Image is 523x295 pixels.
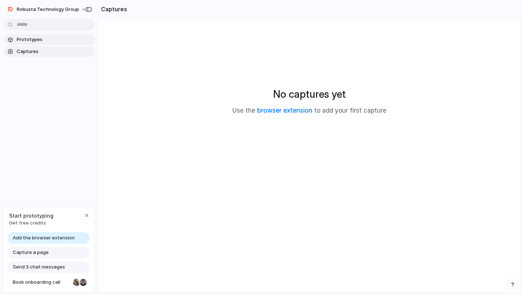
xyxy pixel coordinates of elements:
[9,212,53,219] span: Start prototyping
[257,107,312,114] a: browser extension
[17,6,79,13] span: Robusta Technology Group
[13,263,65,271] span: Send 3 chat messages
[232,106,386,116] p: Use the to add your first capture
[4,34,94,45] a: Prototypes
[17,36,92,43] span: Prototypes
[17,48,92,55] span: Captures
[79,278,88,287] div: Christian Iacullo
[4,46,94,57] a: Captures
[13,234,75,242] span: Add the browser extension
[13,249,49,256] span: Capture a page
[273,86,346,102] h2: No captures yet
[72,278,81,287] div: Nicole Kubica
[98,5,127,13] h2: Captures
[9,219,53,227] span: Get free credits
[8,276,90,288] a: Book onboarding call
[4,4,90,15] button: Robusta Technology Group
[13,279,70,286] span: Book onboarding call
